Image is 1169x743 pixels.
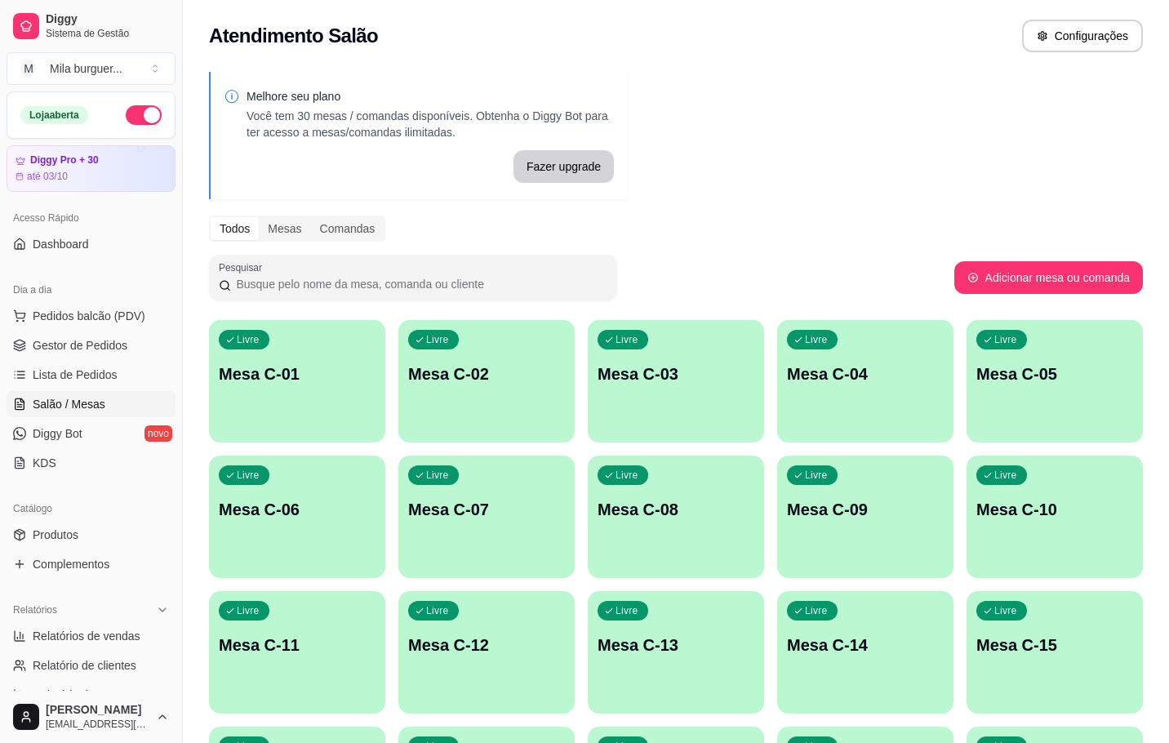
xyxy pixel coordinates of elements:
p: Livre [426,469,449,482]
p: Livre [237,333,260,346]
p: Livre [805,333,828,346]
span: Dashboard [33,236,89,252]
p: Mesa C-08 [598,498,754,521]
span: KDS [33,455,56,471]
button: LivreMesa C-09 [777,456,953,578]
button: LivreMesa C-15 [967,591,1143,714]
div: Acesso Rápido [7,205,176,231]
div: Comandas [311,217,384,240]
span: Produtos [33,527,78,543]
span: Relatórios [13,603,57,616]
button: LivreMesa C-04 [777,320,953,443]
button: Fazer upgrade [513,150,614,183]
p: Mesa C-04 [787,363,944,385]
div: Mesas [259,217,310,240]
button: LivreMesa C-07 [398,456,575,578]
h2: Atendimento Salão [209,23,378,49]
a: Lista de Pedidos [7,362,176,388]
p: Livre [994,469,1017,482]
span: Salão / Mesas [33,396,105,412]
span: Diggy [46,12,169,27]
a: Relatório de mesas [7,682,176,708]
span: Pedidos balcão (PDV) [33,308,145,324]
p: Livre [616,604,638,617]
button: LivreMesa C-05 [967,320,1143,443]
span: Relatórios de vendas [33,628,140,644]
label: Pesquisar [219,260,268,274]
p: Mesa C-15 [976,634,1133,656]
a: Diggy Pro + 30até 03/10 [7,145,176,192]
button: Alterar Status [126,105,162,125]
p: Mesa C-10 [976,498,1133,521]
p: Mesa C-01 [219,363,376,385]
a: Relatório de clientes [7,652,176,678]
div: Catálogo [7,496,176,522]
p: Mesa C-11 [219,634,376,656]
p: Livre [426,604,449,617]
button: LivreMesa C-13 [588,591,764,714]
p: Livre [616,469,638,482]
button: LivreMesa C-03 [588,320,764,443]
button: Select a team [7,52,176,85]
button: Configurações [1022,20,1143,52]
div: Todos [211,217,259,240]
p: Mesa C-07 [408,498,565,521]
p: Livre [805,469,828,482]
button: LivreMesa C-01 [209,320,385,443]
span: Relatório de clientes [33,657,136,674]
p: Mesa C-06 [219,498,376,521]
a: Diggy Botnovo [7,420,176,447]
button: LivreMesa C-14 [777,591,953,714]
a: Salão / Mesas [7,391,176,417]
article: Diggy Pro + 30 [30,154,99,167]
input: Pesquisar [231,276,607,292]
p: Mesa C-05 [976,363,1133,385]
button: Adicionar mesa ou comanda [954,261,1143,294]
span: Gestor de Pedidos [33,337,127,354]
button: [PERSON_NAME][EMAIL_ADDRESS][DOMAIN_NAME] [7,697,176,736]
article: até 03/10 [27,170,68,183]
p: Mesa C-13 [598,634,754,656]
span: Sistema de Gestão [46,27,169,40]
span: Lista de Pedidos [33,367,118,383]
a: Dashboard [7,231,176,257]
span: M [20,60,37,77]
button: LivreMesa C-10 [967,456,1143,578]
div: Loja aberta [20,106,88,124]
p: Livre [237,604,260,617]
a: Gestor de Pedidos [7,332,176,358]
a: Produtos [7,522,176,548]
button: LivreMesa C-06 [209,456,385,578]
div: Dia a dia [7,277,176,303]
button: LivreMesa C-11 [209,591,385,714]
span: [EMAIL_ADDRESS][DOMAIN_NAME] [46,718,149,731]
p: Você tem 30 mesas / comandas disponíveis. Obtenha o Diggy Bot para ter acesso a mesas/comandas il... [247,108,614,140]
p: Livre [994,604,1017,617]
a: DiggySistema de Gestão [7,7,176,46]
p: Mesa C-14 [787,634,944,656]
button: LivreMesa C-12 [398,591,575,714]
button: LivreMesa C-02 [398,320,575,443]
span: [PERSON_NAME] [46,703,149,718]
a: Complementos [7,551,176,577]
p: Mesa C-03 [598,363,754,385]
p: Mesa C-02 [408,363,565,385]
p: Livre [426,333,449,346]
a: KDS [7,450,176,476]
span: Diggy Bot [33,425,82,442]
p: Livre [616,333,638,346]
div: Mila burguer ... [50,60,122,77]
p: Livre [805,604,828,617]
p: Mesa C-09 [787,498,944,521]
p: Livre [237,469,260,482]
a: Relatórios de vendas [7,623,176,649]
span: Complementos [33,556,109,572]
p: Mesa C-12 [408,634,565,656]
p: Livre [994,333,1017,346]
button: Pedidos balcão (PDV) [7,303,176,329]
button: LivreMesa C-08 [588,456,764,578]
span: Relatório de mesas [33,687,131,703]
p: Melhore seu plano [247,88,614,105]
